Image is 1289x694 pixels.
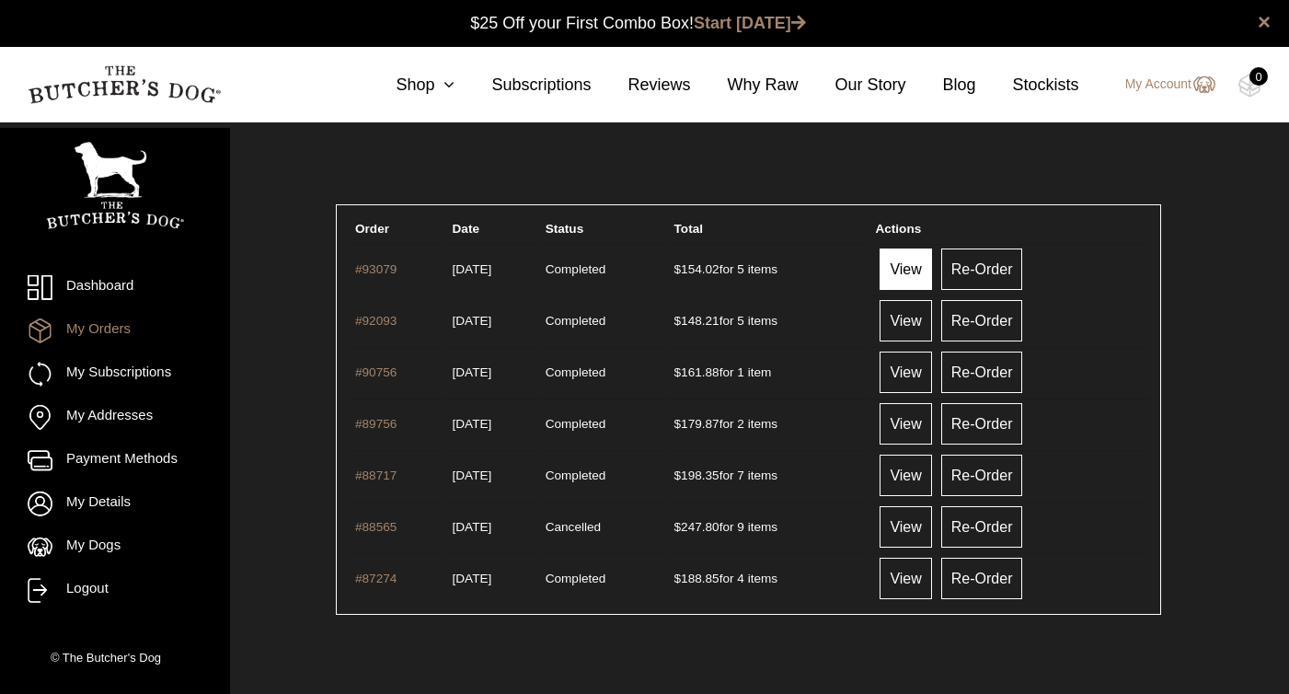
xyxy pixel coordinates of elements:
[880,558,931,599] a: View
[355,520,397,534] a: #88565
[880,506,931,548] a: View
[46,142,184,229] img: TBD_Portrait_Logo_White.png
[453,572,492,585] time: [DATE]
[694,14,806,32] a: Start [DATE]
[1238,74,1261,98] img: TBD_Cart-Empty.png
[880,352,931,393] a: View
[538,553,665,603] td: Completed
[674,314,682,328] span: $
[674,572,682,585] span: $
[453,262,492,276] time: [DATE]
[455,73,591,98] a: Subscriptions
[28,405,202,430] a: My Addresses
[880,403,931,445] a: View
[538,295,665,345] td: Completed
[941,249,1023,290] a: Re-Order
[941,506,1023,548] a: Re-Order
[674,262,682,276] span: $
[1107,74,1215,96] a: My Account
[28,578,202,603] a: Logout
[941,558,1023,599] a: Re-Order
[453,468,492,482] time: [DATE]
[880,249,931,290] a: View
[976,73,1079,98] a: Stockists
[674,468,719,482] span: 198.35
[453,314,492,328] time: [DATE]
[28,275,202,300] a: Dashboard
[355,417,397,431] a: #89756
[453,520,492,534] time: [DATE]
[453,365,492,379] time: [DATE]
[359,73,455,98] a: Shop
[667,502,867,551] td: for 9 items
[28,448,202,473] a: Payment Methods
[28,318,202,343] a: My Orders
[1249,67,1268,86] div: 0
[546,222,584,236] span: Status
[674,468,682,482] span: $
[591,73,690,98] a: Reviews
[674,262,719,276] span: 154.02
[674,520,682,534] span: $
[691,73,799,98] a: Why Raw
[28,492,202,516] a: My Details
[674,314,719,328] span: 148.21
[674,417,719,431] span: 179.87
[355,468,397,482] a: #88717
[453,417,492,431] time: [DATE]
[355,262,397,276] a: #93079
[667,450,867,500] td: for 7 items
[941,352,1023,393] a: Re-Order
[941,403,1023,445] a: Re-Order
[674,365,719,379] span: 161.88
[667,553,867,603] td: for 4 items
[538,244,665,294] td: Completed
[674,520,719,534] span: 247.80
[453,222,479,236] span: Date
[667,295,867,345] td: for 5 items
[355,222,389,236] span: Order
[906,73,976,98] a: Blog
[941,300,1023,341] a: Re-Order
[674,572,719,585] span: 188.85
[667,399,867,448] td: for 2 items
[28,362,202,387] a: My Subscriptions
[538,450,665,500] td: Completed
[674,417,682,431] span: $
[538,347,665,397] td: Completed
[674,222,703,236] span: Total
[799,73,906,98] a: Our Story
[355,314,397,328] a: #92093
[667,244,867,294] td: for 5 items
[674,365,682,379] span: $
[880,300,931,341] a: View
[355,572,397,585] a: #87274
[941,455,1023,496] a: Re-Order
[667,347,867,397] td: for 1 item
[880,455,931,496] a: View
[28,535,202,560] a: My Dogs
[355,365,397,379] a: #90756
[1258,11,1271,33] a: close
[875,222,921,236] span: Actions
[538,502,665,551] td: Cancelled
[538,399,665,448] td: Completed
